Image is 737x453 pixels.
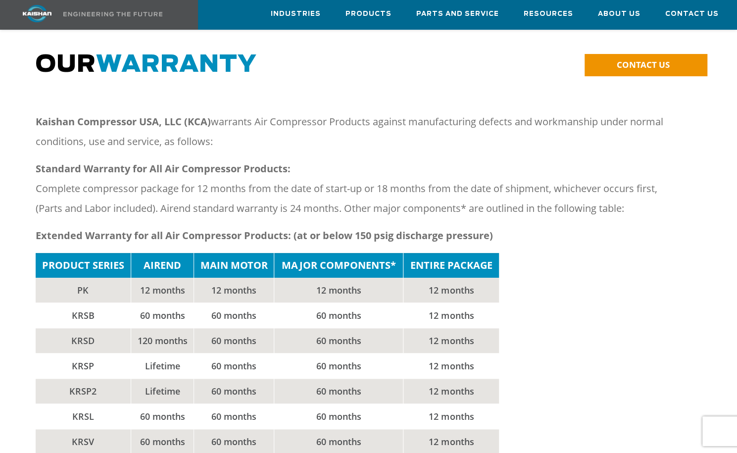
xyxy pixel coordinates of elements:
td: AIREND [131,253,194,278]
td: 60 months [274,379,403,404]
span: Resources [524,8,573,20]
td: PRODUCT SERIES [36,253,131,278]
span: Parts and Service [416,8,499,20]
img: Engineering the future [63,12,162,16]
td: 12 months [403,353,499,379]
td: KRSL [36,404,131,429]
td: 60 months [131,404,194,429]
span: About Us [598,8,640,20]
td: 12 months [131,278,194,303]
td: KRSP [36,353,131,379]
td: MAIN MOTOR [194,253,274,278]
a: Products [345,0,392,27]
td: Lifetime [131,353,194,379]
strong: Standard Warranty for All Air Compressor Products: [36,162,291,175]
span: Contact Us [665,8,719,20]
td: 60 months [131,303,194,328]
td: 12 months [403,328,499,353]
p: warrants Air Compressor Products against manufacturing defects and workmanship under normal condi... [36,112,684,151]
td: 12 months [274,278,403,303]
td: KRSP2 [36,379,131,404]
td: 12 months [403,303,499,328]
td: 60 months [274,404,403,429]
td: 120 months [131,328,194,353]
td: 60 months [194,379,274,404]
td: MAJOR COMPONENTS* [274,253,403,278]
a: Industries [271,0,321,27]
span: Industries [271,8,321,20]
a: Parts and Service [416,0,499,27]
span: Products [345,8,392,20]
td: 12 months [194,278,274,303]
td: 60 months [194,328,274,353]
td: 60 months [274,303,403,328]
span: OUR [36,53,257,77]
a: Resources [524,0,573,27]
td: 12 months [403,278,499,303]
strong: Kaishan Compressor USA, LLC (KCA) [36,115,211,128]
td: KRSD [36,328,131,353]
td: KRSB [36,303,131,328]
p: Complete compressor package for 12 months from the date of start-up or 18 months from the date of... [36,159,684,218]
td: 60 months [194,303,274,328]
span: CONTACT US [616,59,669,70]
td: 60 months [194,404,274,429]
td: 12 months [403,379,499,404]
a: About Us [598,0,640,27]
td: Lifetime [131,379,194,404]
a: Contact Us [665,0,719,27]
td: 60 months [274,328,403,353]
strong: Extended Warranty for all Air Compressor Products: (at or below 150 psig discharge pressure) [36,229,493,242]
span: WARRANTY [96,53,257,77]
td: 60 months [274,353,403,379]
td: ENTIRE PACKAGE [403,253,499,278]
td: 12 months [403,404,499,429]
td: PK [36,278,131,303]
td: 60 months [194,353,274,379]
a: CONTACT US [585,54,707,76]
